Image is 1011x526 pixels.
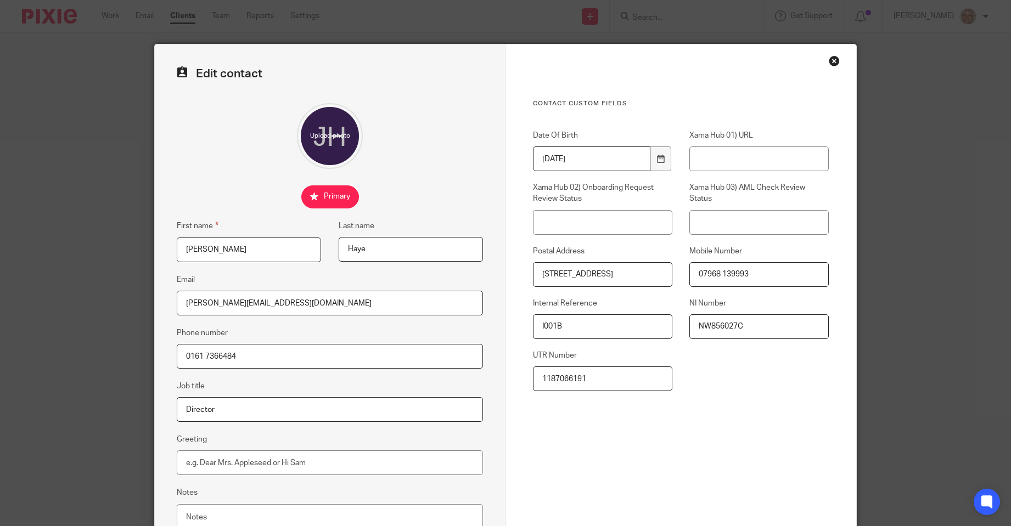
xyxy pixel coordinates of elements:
[689,246,829,257] label: Mobile Number
[533,246,672,257] label: Postal Address
[689,298,829,309] label: NI Number
[177,450,483,475] input: e.g. Dear Mrs. Appleseed or Hi Sam
[177,327,228,338] label: Phone number
[177,274,195,285] label: Email
[533,146,650,171] input: YYYY-MM-DD
[533,298,672,309] label: Internal Reference
[177,66,483,81] h2: Edit contact
[533,350,672,361] label: UTR Number
[689,182,829,205] label: Xama Hub 03) AML Check Review Status
[177,434,207,445] label: Greeting
[177,219,218,232] label: First name
[533,182,672,205] label: Xama Hub 02) Onboarding Request Review Status
[177,487,198,498] label: Notes
[339,220,374,231] label: Last name
[533,99,829,108] h3: Contact Custom fields
[689,130,829,141] label: Xama Hub 01) URL
[177,381,205,392] label: Job title
[533,130,672,141] label: Date Of Birth
[829,55,840,66] div: Close this dialog window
